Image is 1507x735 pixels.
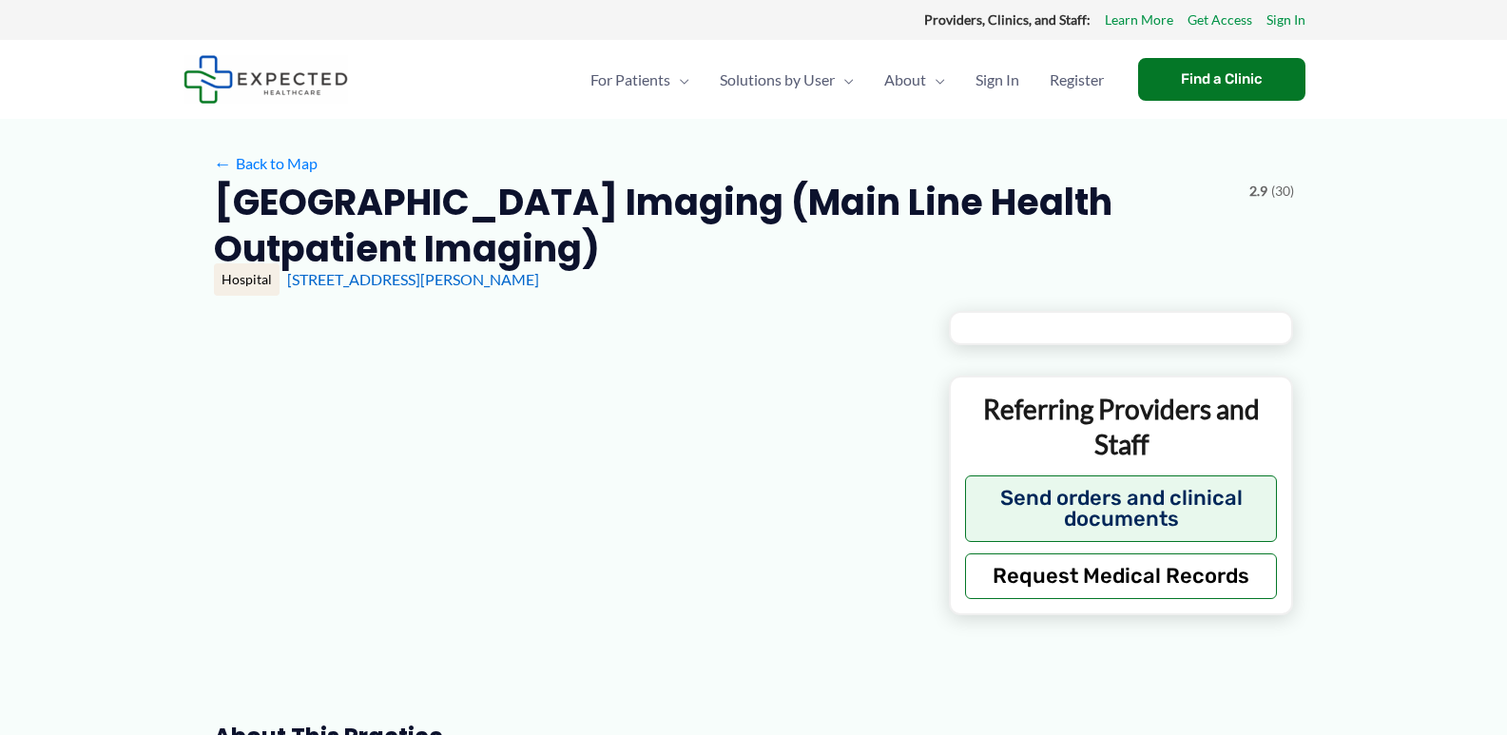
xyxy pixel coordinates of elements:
[214,154,232,172] span: ←
[214,149,318,178] a: ←Back to Map
[976,47,1019,113] span: Sign In
[884,47,926,113] span: About
[1188,8,1252,32] a: Get Access
[214,263,280,296] div: Hospital
[575,47,1119,113] nav: Primary Site Navigation
[184,55,348,104] img: Expected Healthcare Logo - side, dark font, small
[1266,8,1305,32] a: Sign In
[965,475,1278,542] button: Send orders and clinical documents
[590,47,670,113] span: For Patients
[965,553,1278,599] button: Request Medical Records
[960,47,1034,113] a: Sign In
[214,179,1234,273] h2: [GEOGRAPHIC_DATA] Imaging (Main Line Health Outpatient Imaging)
[1271,179,1294,203] span: (30)
[670,47,689,113] span: Menu Toggle
[924,11,1091,28] strong: Providers, Clinics, and Staff:
[1138,58,1305,101] a: Find a Clinic
[705,47,869,113] a: Solutions by UserMenu Toggle
[926,47,945,113] span: Menu Toggle
[965,392,1278,461] p: Referring Providers and Staff
[575,47,705,113] a: For PatientsMenu Toggle
[835,47,854,113] span: Menu Toggle
[1105,8,1173,32] a: Learn More
[869,47,960,113] a: AboutMenu Toggle
[720,47,835,113] span: Solutions by User
[1034,47,1119,113] a: Register
[1249,179,1267,203] span: 2.9
[1050,47,1104,113] span: Register
[287,270,539,288] a: [STREET_ADDRESS][PERSON_NAME]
